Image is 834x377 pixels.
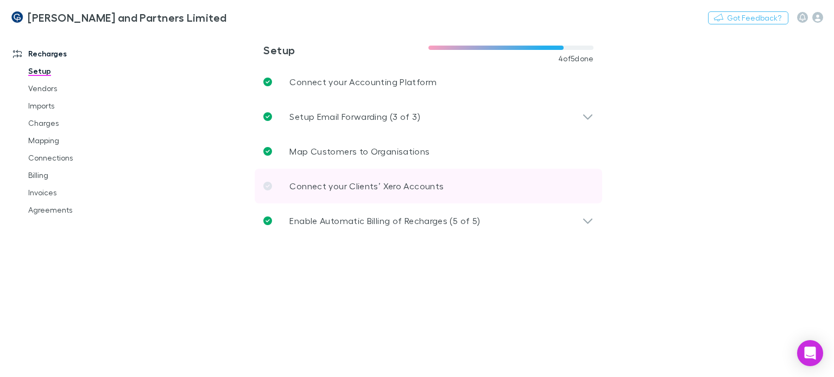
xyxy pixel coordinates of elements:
[797,340,823,366] div: Open Intercom Messenger
[255,134,602,169] a: Map Customers to Organisations
[17,62,142,80] a: Setup
[255,203,602,238] div: Enable Automatic Billing of Recharges (5 of 5)
[289,110,420,123] p: Setup Email Forwarding (3 of 3)
[17,149,142,167] a: Connections
[17,132,142,149] a: Mapping
[17,80,142,97] a: Vendors
[255,65,602,99] a: Connect your Accounting Platform
[289,145,429,158] p: Map Customers to Organisations
[4,4,233,30] a: [PERSON_NAME] and Partners Limited
[558,54,594,63] span: 4 of 5 done
[289,180,444,193] p: Connect your Clients’ Xero Accounts
[17,114,142,132] a: Charges
[255,169,602,203] a: Connect your Clients’ Xero Accounts
[17,167,142,184] a: Billing
[255,99,602,134] div: Setup Email Forwarding (3 of 3)
[17,201,142,219] a: Agreements
[17,97,142,114] a: Imports
[11,11,23,24] img: Coates and Partners Limited's Logo
[2,45,142,62] a: Recharges
[263,43,428,56] h3: Setup
[17,184,142,201] a: Invoices
[28,11,227,24] h3: [PERSON_NAME] and Partners Limited
[289,75,437,88] p: Connect your Accounting Platform
[708,11,788,24] button: Got Feedback?
[289,214,480,227] p: Enable Automatic Billing of Recharges (5 of 5)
